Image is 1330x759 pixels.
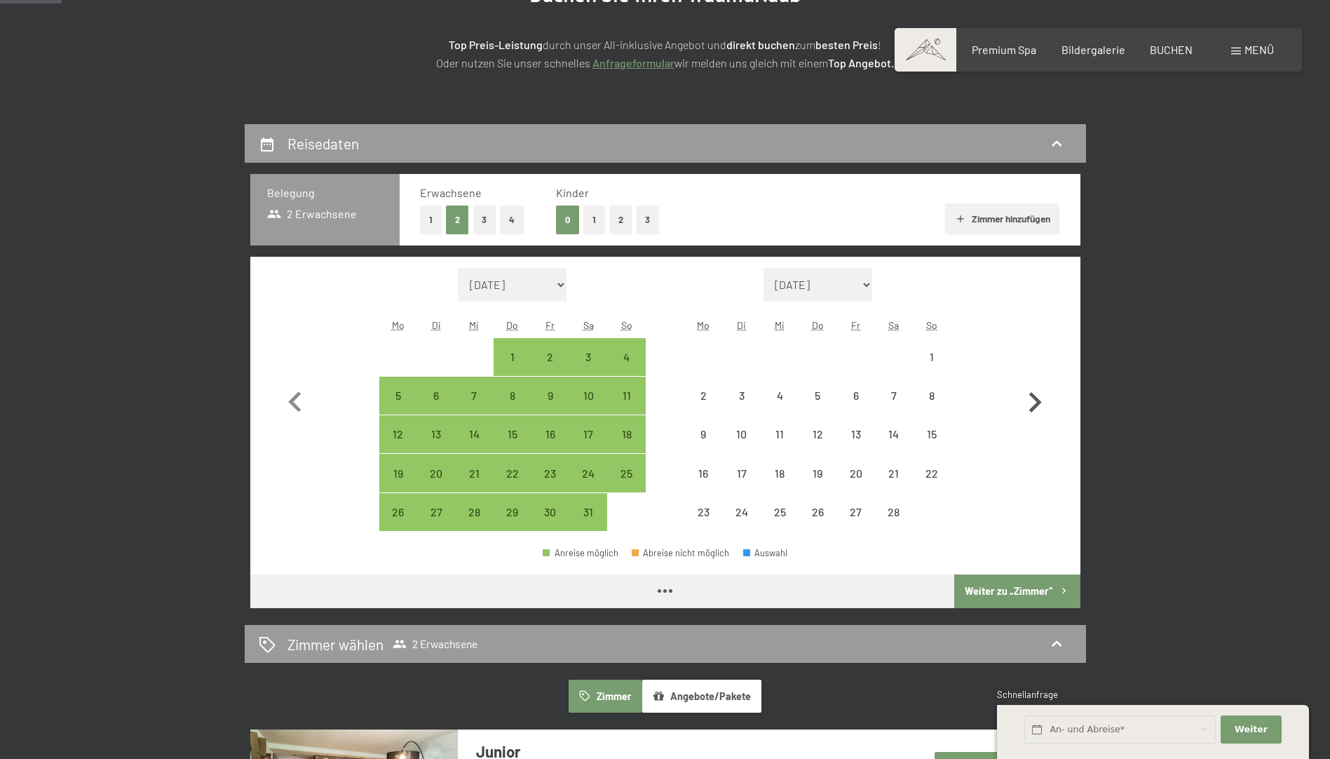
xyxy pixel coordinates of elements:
div: Wed Jan 07 2026 [455,377,493,415]
div: Wed Feb 04 2026 [761,377,799,415]
div: 11 [609,390,644,425]
div: Wed Jan 28 2026 [455,493,493,531]
button: 2 [609,206,632,234]
button: 0 [556,206,579,234]
div: Anreise möglich [543,549,618,558]
div: 4 [609,351,644,387]
div: Anreise nicht möglich [875,454,913,492]
span: Premium Spa [972,43,1036,56]
div: Anreise möglich [569,377,607,415]
div: Anreise möglich [417,377,455,415]
abbr: Freitag [545,319,555,331]
div: 1 [495,351,530,387]
div: 17 [724,468,759,503]
div: 20 [419,468,454,503]
div: 26 [381,506,416,542]
div: 23 [686,506,721,542]
div: Anreise nicht möglich [836,377,874,415]
abbr: Samstag [583,319,594,331]
abbr: Freitag [851,319,860,331]
div: Anreise möglich [569,415,607,453]
div: Anreise möglich [494,454,531,492]
div: Anreise möglich [494,377,531,415]
div: Mon Feb 09 2026 [684,415,722,453]
span: Weiter [1235,723,1268,736]
div: Anreise möglich [569,493,607,531]
div: Mon Feb 23 2026 [684,493,722,531]
div: 23 [533,468,568,503]
div: Thu Feb 19 2026 [799,454,836,492]
div: Tue Jan 20 2026 [417,454,455,492]
div: Fri Feb 06 2026 [836,377,874,415]
div: Sat Jan 10 2026 [569,377,607,415]
div: Sun Jan 18 2026 [607,415,645,453]
div: Anreise nicht möglich [761,493,799,531]
div: Anreise möglich [417,493,455,531]
div: Sat Feb 28 2026 [875,493,913,531]
div: Anreise nicht möglich [761,454,799,492]
strong: besten Preis [815,38,878,51]
div: 19 [800,468,835,503]
div: Anreise möglich [607,415,645,453]
div: 21 [876,468,911,503]
div: 6 [838,390,873,425]
div: Anreise möglich [569,454,607,492]
div: 20 [838,468,873,503]
span: Schnellanfrage [997,689,1058,700]
div: 10 [724,429,759,464]
div: 24 [571,468,606,503]
p: durch unser All-inklusive Angebot und zum ! Oder nutzen Sie unser schnelles wir melden uns gleich... [315,36,1016,72]
div: Anreise nicht möglich [875,493,913,531]
div: Thu Feb 26 2026 [799,493,836,531]
div: 25 [762,506,797,542]
div: 6 [419,390,454,425]
button: Angebote/Pakete [642,680,761,712]
button: Nächster Monat [1015,268,1055,532]
div: Tue Jan 06 2026 [417,377,455,415]
abbr: Mittwoch [469,319,479,331]
div: Anreise nicht möglich [723,377,761,415]
div: 18 [762,468,797,503]
abbr: Montag [697,319,710,331]
div: 15 [914,429,949,464]
div: Anreise möglich [494,415,531,453]
div: Fri Jan 30 2026 [531,493,569,531]
div: Anreise nicht möglich [836,493,874,531]
div: Thu Jan 15 2026 [494,415,531,453]
div: 14 [876,429,911,464]
a: BUCHEN [1150,43,1193,56]
div: 13 [838,429,873,464]
button: Weiter zu „Zimmer“ [954,575,1080,608]
div: 14 [456,429,491,464]
button: Zimmer hinzufügen [945,203,1059,234]
div: Anreise möglich [417,454,455,492]
div: Anreise nicht möglich [799,415,836,453]
div: Anreise nicht möglich [913,377,951,415]
div: 13 [419,429,454,464]
div: 30 [533,506,568,542]
div: Wed Feb 11 2026 [761,415,799,453]
div: 8 [495,390,530,425]
div: Anreise nicht möglich [723,454,761,492]
a: Bildergalerie [1061,43,1125,56]
div: Mon Jan 19 2026 [379,454,417,492]
div: 5 [381,390,416,425]
div: Tue Jan 27 2026 [417,493,455,531]
div: 19 [381,468,416,503]
div: Thu Jan 29 2026 [494,493,531,531]
div: Anreise möglich [379,415,417,453]
span: 2 Erwachsene [393,637,477,651]
div: 11 [762,429,797,464]
div: 9 [686,429,721,464]
div: 15 [495,429,530,464]
div: Anreise möglich [531,493,569,531]
button: 1 [420,206,442,234]
div: Anreise nicht möglich [799,493,836,531]
div: Anreise möglich [569,338,607,376]
div: Anreise nicht möglich [684,415,722,453]
div: Mon Jan 12 2026 [379,415,417,453]
div: 1 [914,351,949,387]
div: 8 [914,390,949,425]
